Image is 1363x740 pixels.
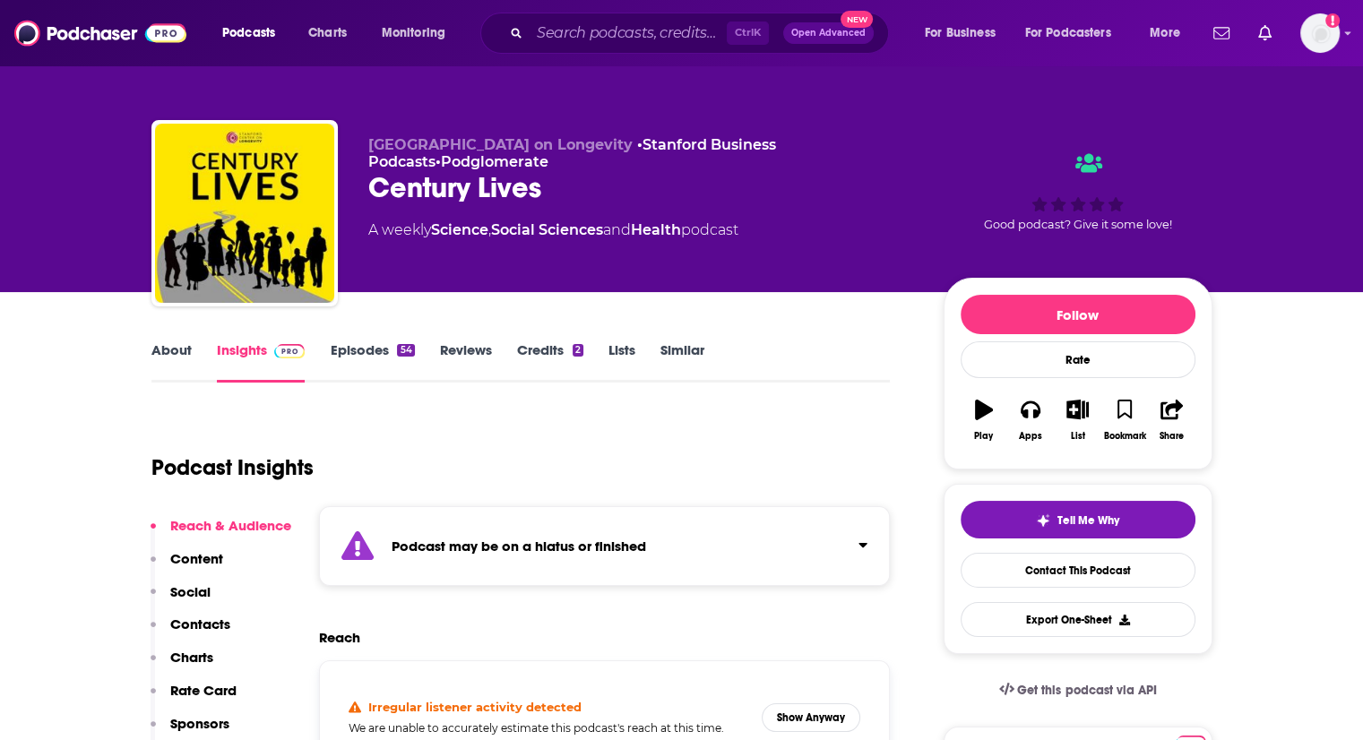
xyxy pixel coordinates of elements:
span: Get this podcast via API [1017,683,1156,698]
span: Good podcast? Give it some love! [984,218,1172,231]
div: Bookmark [1103,431,1145,442]
div: A weekly podcast [368,219,738,241]
div: Share [1160,431,1184,442]
span: More [1150,21,1180,46]
p: Sponsors [170,715,229,732]
button: Reach & Audience [151,517,291,550]
span: Monitoring [382,21,445,46]
button: Social [151,583,211,616]
a: Credits2 [517,341,583,383]
a: Stanford Business Podcasts [368,136,776,170]
img: Podchaser Pro [274,344,306,358]
a: Lists [608,341,635,383]
p: Charts [170,649,213,666]
span: Podcasts [222,21,275,46]
button: Open AdvancedNew [783,22,874,44]
h5: We are unable to accurately estimate this podcast's reach at this time. [349,721,748,735]
button: Rate Card [151,682,237,715]
img: Podchaser - Follow, Share and Rate Podcasts [14,16,186,50]
button: open menu [369,19,469,47]
button: Export One-Sheet [961,602,1195,637]
a: About [151,341,192,383]
span: • [368,136,776,170]
button: Charts [151,649,213,682]
button: Apps [1007,388,1054,452]
button: Show profile menu [1300,13,1340,53]
button: Bookmark [1101,388,1148,452]
span: Logged in as GregKubie [1300,13,1340,53]
button: open menu [1137,19,1203,47]
a: Contact This Podcast [961,553,1195,588]
button: Play [961,388,1007,452]
p: Reach & Audience [170,517,291,534]
span: For Business [925,21,996,46]
span: Tell Me Why [1057,513,1119,528]
span: Charts [308,21,347,46]
img: tell me why sparkle [1036,513,1050,528]
strong: Podcast may be on a hiatus or finished [392,538,646,555]
div: Rate [961,341,1195,378]
input: Search podcasts, credits, & more... [530,19,727,47]
p: Contacts [170,615,230,632]
div: Search podcasts, credits, & more... [497,13,906,54]
span: For Podcasters [1025,21,1111,46]
button: Share [1148,388,1195,452]
h1: Podcast Insights [151,454,314,481]
span: [GEOGRAPHIC_DATA] on Longevity [368,136,633,153]
img: User Profile [1300,13,1340,53]
a: Charts [297,19,358,47]
a: Show notifications dropdown [1251,18,1279,48]
button: Content [151,550,223,583]
button: open menu [1014,19,1137,47]
div: Play [974,431,993,442]
span: , [488,221,491,238]
a: Science [431,221,488,238]
img: Century Lives [155,124,334,303]
button: List [1054,388,1100,452]
button: tell me why sparkleTell Me Why [961,501,1195,538]
section: Click to expand status details [319,506,891,586]
p: Content [170,550,223,567]
a: Podglomerate [441,153,548,170]
a: Social Sciences [491,221,603,238]
h4: Irregular listener activity detected [368,700,582,714]
button: Contacts [151,615,230,649]
p: Rate Card [170,682,237,699]
button: Follow [961,295,1195,334]
a: InsightsPodchaser Pro [217,341,306,383]
span: Ctrl K [727,22,769,45]
span: Open Advanced [791,29,866,38]
a: Similar [660,341,704,383]
div: List [1071,431,1085,442]
p: Social [170,583,211,600]
span: and [603,221,631,238]
a: Health [631,221,681,238]
span: • [436,153,548,170]
svg: Add a profile image [1325,13,1340,28]
button: Show Anyway [762,703,860,732]
div: 54 [397,344,414,357]
a: Reviews [440,341,492,383]
div: Good podcast? Give it some love! [944,136,1212,247]
button: open menu [912,19,1018,47]
button: open menu [210,19,298,47]
div: Apps [1019,431,1042,442]
span: New [841,11,873,28]
a: Get this podcast via API [985,668,1171,712]
a: Show notifications dropdown [1206,18,1237,48]
div: 2 [573,344,583,357]
h2: Reach [319,629,360,646]
a: Episodes54 [330,341,414,383]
